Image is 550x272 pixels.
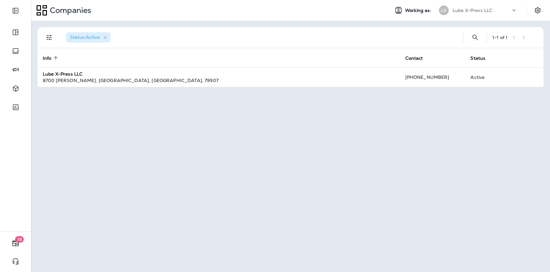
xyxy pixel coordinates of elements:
[469,31,482,44] button: Search Companies
[405,8,432,13] span: Working as:
[405,56,423,61] span: Contact
[43,31,56,44] button: Filters
[453,8,492,13] p: Lube X-Press LLC
[492,35,508,40] div: 1 - 1 of 1
[405,55,432,61] span: Contact
[400,68,466,87] td: [PHONE_NUMBER]
[43,55,60,61] span: Info
[15,236,24,243] span: 18
[43,56,51,61] span: Info
[470,55,494,61] span: Status
[43,71,83,77] strong: Lube X-Press LLC
[6,237,25,250] button: 18
[43,77,395,84] div: 8700 [PERSON_NAME] , [GEOGRAPHIC_DATA] , [GEOGRAPHIC_DATA] , 79907
[470,56,485,61] span: Status
[6,4,25,17] button: Expand Sidebar
[66,32,110,43] div: Status:Active
[47,5,91,15] p: Companies
[532,5,544,16] button: Settings
[70,34,100,40] span: Status : Active
[439,5,449,15] div: LX
[465,68,507,87] td: Active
